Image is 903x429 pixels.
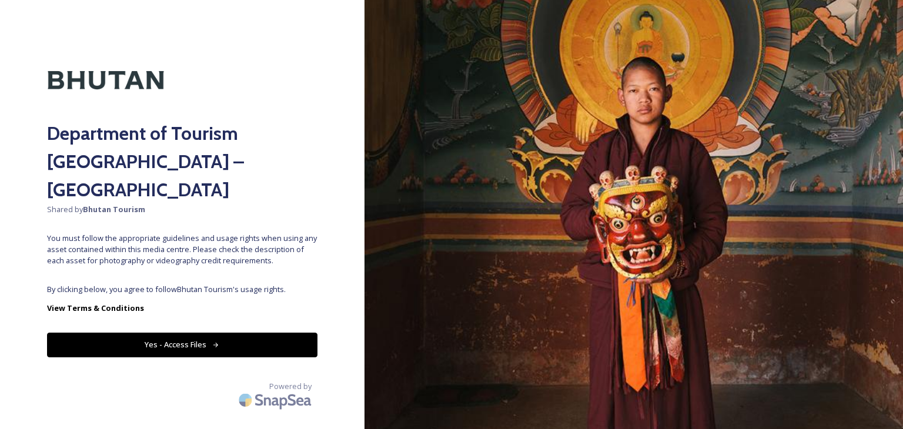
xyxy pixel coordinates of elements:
[47,303,144,313] strong: View Terms & Conditions
[47,284,317,295] span: By clicking below, you agree to follow Bhutan Tourism 's usage rights.
[269,381,312,392] span: Powered by
[83,204,145,214] strong: Bhutan Tourism
[47,47,165,113] img: Kingdom-of-Bhutan-Logo.png
[47,301,317,315] a: View Terms & Conditions
[47,233,317,267] span: You must follow the appropriate guidelines and usage rights when using any asset contained within...
[235,386,317,414] img: SnapSea Logo
[47,333,317,357] button: Yes - Access Files
[47,119,317,204] h2: Department of Tourism [GEOGRAPHIC_DATA] – [GEOGRAPHIC_DATA]
[47,204,317,215] span: Shared by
